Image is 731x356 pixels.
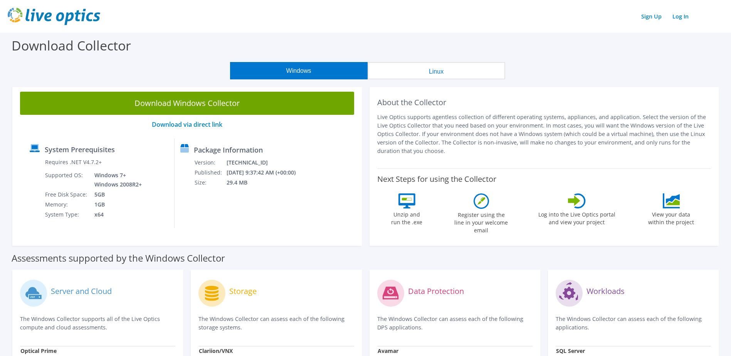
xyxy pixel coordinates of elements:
label: View your data within the project [644,208,699,226]
a: Sign Up [637,11,665,22]
a: Log In [669,11,692,22]
a: Download Windows Collector [20,92,354,115]
label: System Prerequisites [45,146,115,153]
td: System Type: [45,210,89,220]
td: Windows 7+ Windows 2008R2+ [89,170,143,190]
p: Live Optics supports agentless collection of different operating systems, appliances, and applica... [377,113,711,155]
label: Register using the line in your welcome email [452,209,510,234]
td: Free Disk Space: [45,190,89,200]
img: live_optics_svg.svg [8,8,100,25]
h2: About the Collector [377,98,711,107]
label: Unzip and run the .exe [389,208,425,226]
label: Server and Cloud [51,287,112,295]
p: The Windows Collector can assess each of the following storage systems. [198,315,354,332]
label: Package Information [194,146,263,154]
a: Download via direct link [152,120,222,129]
td: Memory: [45,200,89,210]
strong: Optical Prime [20,347,57,354]
label: Log into the Live Optics portal and view your project [538,208,616,226]
p: The Windows Collector supports all of the Live Optics compute and cloud assessments. [20,315,175,332]
td: 29.4 MB [226,178,306,188]
p: The Windows Collector can assess each of the following DPS applications. [377,315,533,332]
td: Published: [194,168,226,178]
td: Size: [194,178,226,188]
label: Storage [229,287,257,295]
td: x64 [89,210,143,220]
label: Next Steps for using the Collector [377,175,496,184]
strong: Clariion/VNX [199,347,233,354]
td: Supported OS: [45,170,89,190]
label: Requires .NET V4.7.2+ [45,158,102,166]
button: Linux [368,62,505,79]
label: Data Protection [408,287,464,295]
td: 1GB [89,200,143,210]
td: [DATE] 9:37:42 AM (+00:00) [226,168,306,178]
label: Workloads [586,287,625,295]
button: Windows [230,62,368,79]
p: The Windows Collector can assess each of the following applications. [556,315,711,332]
strong: SQL Server [556,347,585,354]
strong: Avamar [378,347,398,354]
td: Version: [194,158,226,168]
label: Download Collector [12,37,131,54]
td: [TECHNICAL_ID] [226,158,306,168]
label: Assessments supported by the Windows Collector [12,254,225,262]
td: 5GB [89,190,143,200]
